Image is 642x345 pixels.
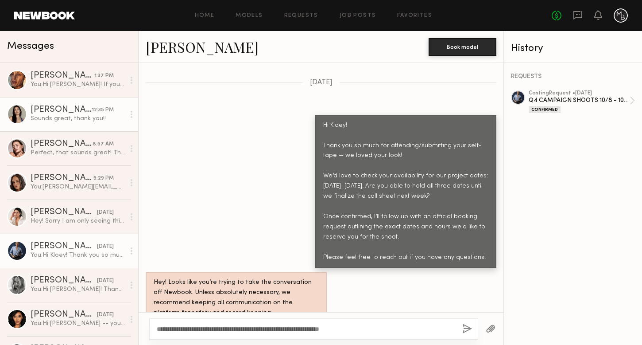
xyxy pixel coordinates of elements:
div: [DATE] [97,311,114,319]
div: [PERSON_NAME] [31,208,97,217]
div: 5:29 PM [93,174,114,183]
div: You: [PERSON_NAME][EMAIL_ADDRESS][DOMAIN_NAME] is great [31,183,125,191]
div: History [511,43,635,54]
div: [PERSON_NAME] [31,106,92,114]
div: 1:37 PM [94,72,114,80]
div: Q4 CAMPAIGN SHOOTS 10/8 - 10/10 [529,96,630,105]
div: REQUESTS [511,74,635,80]
div: Sounds great, thank you!! [31,114,125,123]
div: Hey! Looks like you’re trying to take the conversation off Newbook. Unless absolutely necessary, ... [154,278,319,318]
a: castingRequest •[DATE]Q4 CAMPAIGN SHOOTS 10/8 - 10/10Confirmed [529,90,635,113]
div: [PERSON_NAME] [31,242,97,251]
div: You: Hi [PERSON_NAME] -- you can send a self-tape to [PERSON_NAME][EMAIL_ADDRESS][DOMAIN_NAME]. [31,319,125,328]
div: [PERSON_NAME] [31,140,93,149]
button: Book model [429,38,496,56]
div: Hi Kloey! Thank you so much for attending/submitting your self-tape — we loved your look! We’d lo... [323,121,488,263]
div: [PERSON_NAME] [31,276,97,285]
div: You: Hi Kloey! Thank you so much for attending/submitting your self-tape — we loved your look! We... [31,251,125,259]
div: [DATE] [97,277,114,285]
a: Models [236,13,263,19]
div: Hey! Sorry I am only seeing this now. I am definitely interested. Is the shoot a few days? [31,217,125,225]
div: 8:57 AM [93,140,114,149]
a: Job Posts [340,13,376,19]
div: [PERSON_NAME] [31,310,97,319]
div: You: Hi [PERSON_NAME]! Thank you so much for submitting your self-tape — we loved your look! We’d... [31,285,125,294]
div: Confirmed [529,106,561,113]
div: You: Hi [PERSON_NAME]! If you can bring some of your own jeans that are blue black/gray. And as f... [31,80,125,89]
div: Perfect, that sounds great! Thanks 😊 [31,149,125,157]
div: casting Request • [DATE] [529,90,630,96]
a: Favorites [397,13,432,19]
span: [DATE] [310,79,333,86]
div: [PERSON_NAME] [31,71,94,80]
div: [DATE] [97,208,114,217]
div: [DATE] [97,243,114,251]
a: Requests [284,13,318,19]
div: 12:35 PM [92,106,114,114]
span: Messages [7,41,54,51]
a: [PERSON_NAME] [146,37,259,56]
a: Home [195,13,215,19]
div: [PERSON_NAME] [31,174,93,183]
a: Book model [429,43,496,50]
